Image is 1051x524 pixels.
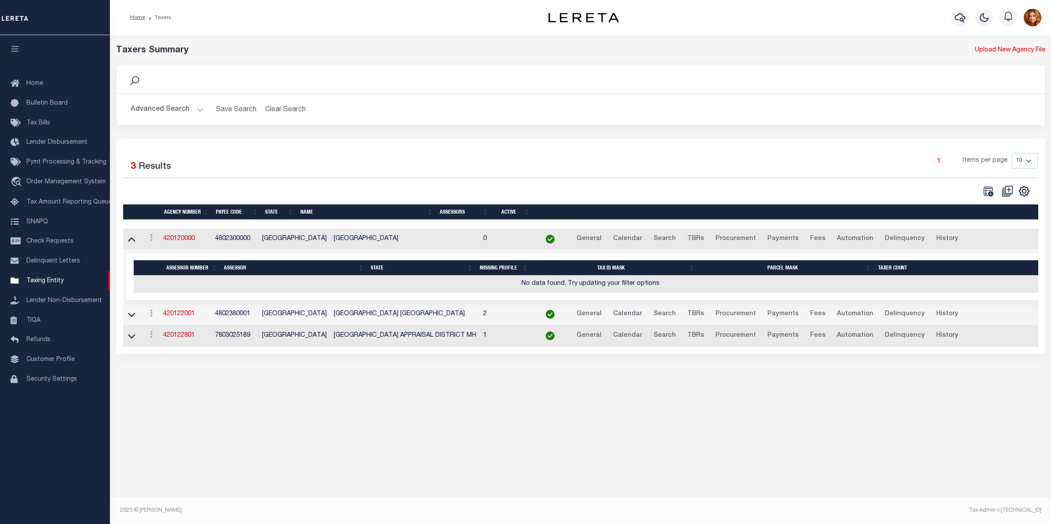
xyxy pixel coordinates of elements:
img: logo-dark.svg [548,13,619,22]
span: Tax Bills [26,120,50,126]
td: 4802380001 [212,304,259,325]
span: SNAPQ [26,218,48,225]
a: Search [650,329,680,343]
th: Payee Code: activate to sort column ascending [212,204,261,220]
span: 3 [131,162,136,171]
span: Home [26,80,43,87]
a: Search [650,307,680,321]
a: Fees [806,232,829,246]
i: travel_explore [11,177,25,188]
td: 2 [480,304,531,325]
span: Delinquent Letters [26,258,80,264]
a: TBRs [683,307,708,321]
div: Taxers Summary [116,44,810,57]
span: Order Management System [26,179,106,185]
th: Missing Profile: activate to sort column ascending [476,260,531,276]
li: Taxers [145,14,172,22]
div: 2025 © [PERSON_NAME]. [113,506,581,514]
a: Automation [833,329,877,343]
span: Check Requests [26,238,73,244]
a: Calendar [609,232,646,246]
a: 420122801 [163,332,195,338]
a: Calendar [609,307,646,321]
th: State: activate to sort column ascending [262,204,297,220]
img: check-icon-green.svg [546,235,555,244]
a: Search [650,232,680,246]
img: check-icon-green.svg [546,331,555,340]
td: [GEOGRAPHIC_DATA] [330,229,480,250]
td: 0 [480,229,531,250]
span: Customer Profile [26,357,75,363]
span: Pymt Processing & Tracking [26,159,106,165]
th: Assessor: activate to sort column ascending [220,260,367,276]
button: Clear Search [262,101,310,118]
td: [GEOGRAPHIC_DATA] APPRAISAL DISTRICT MH [330,325,480,347]
a: Delinquency [881,329,929,343]
a: Procurement [712,232,760,246]
span: Taxing Entity [26,278,64,284]
a: 420122001 [163,311,195,317]
th: Assessor Number: activate to sort column ascending [163,260,220,276]
th: Agency Number: activate to sort column ascending [161,204,212,220]
a: Upload New Agency File [975,46,1045,55]
span: Lender Disbursement [26,139,88,146]
a: Automation [833,307,877,321]
span: Lender Non-Disbursement [26,298,102,304]
span: Items per page [963,156,1007,166]
a: Procurement [712,329,760,343]
span: Security Settings [26,376,77,382]
td: [GEOGRAPHIC_DATA] [259,229,330,250]
a: TBRs [683,329,708,343]
a: 420120000 [163,236,195,242]
div: Tax Admin v.[TECHNICAL_ID] [587,506,1041,514]
img: check-icon-green.svg [546,310,555,319]
a: Payments [763,307,803,321]
a: General [573,232,606,246]
label: Results [139,160,171,174]
a: General [573,307,606,321]
a: History [932,329,962,343]
a: Fees [806,329,829,343]
th: State: activate to sort column ascending [367,260,476,276]
th: Tax ID Mask: activate to sort column ascending [531,260,698,276]
th: Active: activate to sort column ascending [492,204,533,220]
a: History [932,232,962,246]
td: 7803025189 [212,325,259,347]
a: Calendar [609,329,646,343]
td: 1 [480,325,531,347]
td: 4802300000 [212,229,259,250]
span: Tax Amount Reporting Queue [26,199,112,205]
a: 1 [934,156,944,166]
a: History [932,307,962,321]
a: TBRs [683,232,708,246]
span: TIQA [26,317,40,323]
td: No data found. Try updating your filter options [134,276,1048,293]
a: Home [130,15,145,20]
button: Advanced Search [131,101,204,118]
a: Payments [763,232,803,246]
td: [GEOGRAPHIC_DATA] [259,304,330,325]
a: Automation [833,232,877,246]
span: Bulletin Board [26,100,68,106]
th: Taxer Count: activate to sort column ascending [875,260,1048,276]
th: Parcel Mask: activate to sort column ascending [698,260,875,276]
th: Name: activate to sort column ascending [297,204,436,220]
button: Save Search [211,101,262,118]
a: Delinquency [881,232,929,246]
a: Delinquency [881,307,929,321]
a: Fees [806,307,829,321]
td: [GEOGRAPHIC_DATA] [GEOGRAPHIC_DATA] [330,304,480,325]
th: Assessors: activate to sort column ascending [436,204,492,220]
td: [GEOGRAPHIC_DATA] [259,325,330,347]
a: Payments [763,329,803,343]
a: Procurement [712,307,760,321]
span: Refunds [26,337,51,343]
a: General [573,329,606,343]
